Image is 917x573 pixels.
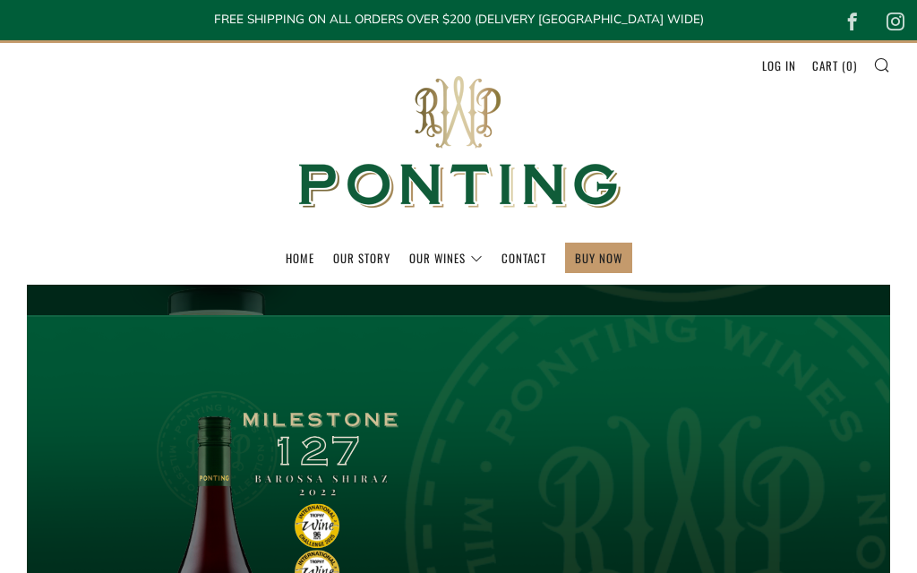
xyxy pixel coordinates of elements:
[333,244,390,272] a: Our Story
[279,43,638,243] img: Ponting Wines
[846,56,853,74] span: 0
[575,244,622,272] a: BUY NOW
[286,244,314,272] a: Home
[409,244,483,272] a: Our Wines
[812,51,857,80] a: Cart (0)
[762,51,796,80] a: Log in
[501,244,546,272] a: Contact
